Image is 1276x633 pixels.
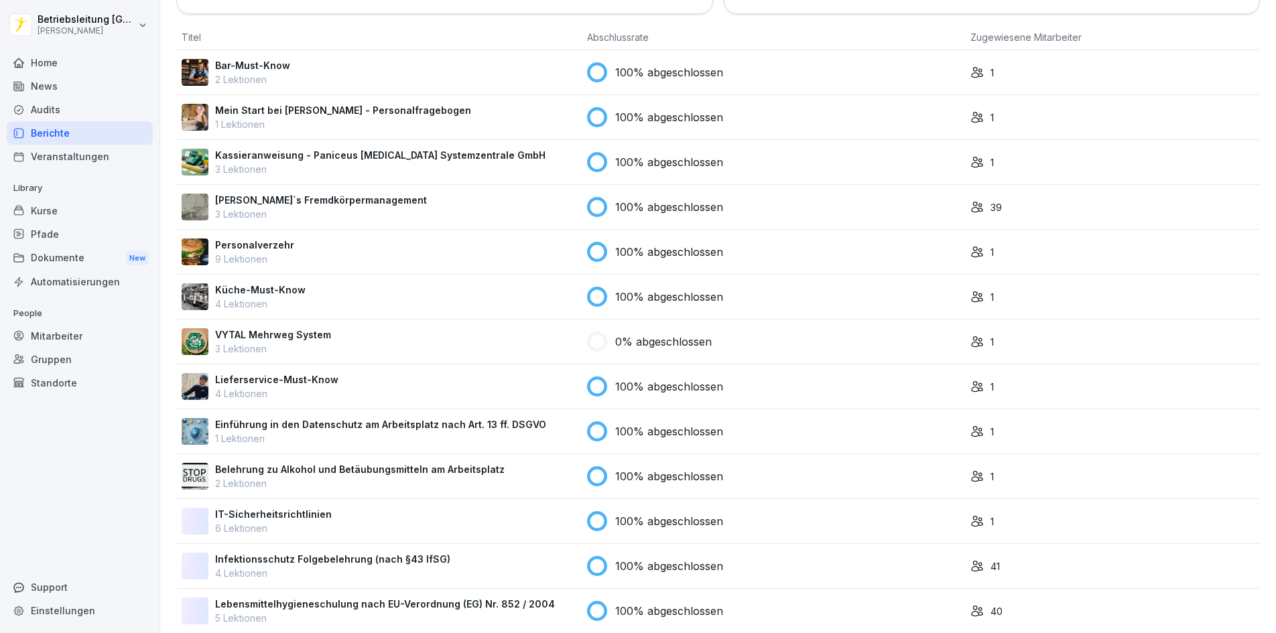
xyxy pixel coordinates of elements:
p: 100% abgeschlossen [615,289,723,305]
div: Dokumente [7,246,153,271]
p: 100% abgeschlossen [615,468,723,484]
p: Einführung in den Datenschutz am Arbeitsplatz nach Art. 13 ff. DSGVO [215,417,546,431]
a: Kurse [7,199,153,222]
p: 1 [991,155,994,169]
p: 4 Lektionen [215,566,450,580]
p: 40 [991,604,1003,618]
img: ltafy9a5l7o16y10mkzj65ij.png [182,194,208,220]
p: 9 Lektionen [215,252,294,266]
p: 3 Lektionen [215,162,546,176]
p: 1 [991,335,994,349]
p: 100% abgeschlossen [615,378,723,395]
img: gxc2tnhhndim38heekucasph.png [182,283,208,310]
p: Library [7,178,153,199]
p: 1 [991,514,994,529]
a: Veranstaltungen [7,145,153,168]
p: 2 Lektionen [215,72,290,86]
p: Betriebsleitung [GEOGRAPHIC_DATA] [38,14,135,25]
p: 1 [991,111,994,125]
p: 5 Lektionen [215,611,555,625]
p: 100% abgeschlossen [615,64,723,80]
p: 1 [991,470,994,484]
p: [PERSON_NAME] [38,26,135,36]
p: Kassieranweisung - Paniceus [MEDICAL_DATA] Systemzentrale GmbH [215,148,546,162]
p: 100% abgeschlossen [615,603,723,619]
img: fvkk888r47r6bwfldzgy1v13.png [182,149,208,175]
p: 4 Lektionen [215,297,306,311]
p: 100% abgeschlossen [615,558,723,574]
a: Mitarbeiter [7,324,153,348]
a: Einstellungen [7,599,153,622]
p: 39 [991,200,1002,214]
p: 100% abgeschlossen [615,199,723,215]
p: Infektionsschutz Folgebelehrung (nach §43 IfSG) [215,552,450,566]
a: DokumenteNew [7,246,153,271]
p: Belehrung zu Alkohol und Betäubungsmitteln am Arbeitsplatz [215,462,505,476]
img: u8i1ib0ilql3mlm87z8b5j3m.png [182,328,208,355]
p: People [7,303,153,324]
a: Gruppen [7,348,153,371]
span: Titel [182,31,201,43]
p: Personalverzehr [215,238,294,252]
a: News [7,74,153,98]
a: Standorte [7,371,153,395]
p: 1 [991,290,994,304]
p: Küche-Must-Know [215,283,306,297]
a: Pfade [7,222,153,246]
p: 1 [991,66,994,80]
div: Support [7,575,153,599]
img: x7xa5977llyo53hf30kzdyol.png [182,418,208,445]
span: Zugewiesene Mitarbeiter [970,31,1082,43]
p: 1 [991,245,994,259]
p: 1 [991,425,994,439]
p: 1 Lektionen [215,117,471,131]
img: zd24spwykzjjw3u1wcd2ptki.png [182,238,208,265]
p: 100% abgeschlossen [615,109,723,125]
a: Home [7,51,153,74]
a: Automatisierungen [7,270,153,293]
p: 100% abgeschlossen [615,244,723,260]
p: 1 Lektionen [215,431,546,445]
p: 3 Lektionen [215,342,331,356]
p: 100% abgeschlossen [615,423,723,439]
p: Bar-Must-Know [215,58,290,72]
div: New [126,251,149,266]
img: avw4yih0pjczq94wjribdn74.png [182,59,208,86]
p: 1 [991,380,994,394]
th: Abschlussrate [582,25,965,50]
p: [PERSON_NAME]`s Fremdkörpermanagement [215,193,427,207]
img: aaay8cu0h1hwaqqp9269xjan.png [182,104,208,131]
p: Lebensmittelhygieneschulung nach EU-Verordnung (EG) Nr. 852 / 2004 [215,597,555,611]
p: 3 Lektionen [215,207,427,221]
p: 100% abgeschlossen [615,154,723,170]
img: chcy4n51endi7ma8fmhszelz.png [182,463,208,490]
p: VYTAL Mehrweg System [215,328,331,342]
p: IT-Sicherheitsrichtlinien [215,507,332,521]
p: 2 Lektionen [215,476,505,490]
img: hu6txd6pq7tal1w0hbosth6a.png [182,373,208,400]
p: 41 [991,559,1000,573]
p: Mein Start bei [PERSON_NAME] - Personalfragebogen [215,103,471,117]
p: 100% abgeschlossen [615,513,723,529]
p: 6 Lektionen [215,521,332,535]
a: Berichte [7,121,153,145]
p: Lieferservice-Must-Know [215,372,338,386]
a: Audits [7,98,153,121]
p: 4 Lektionen [215,386,338,401]
p: 0% abgeschlossen [615,334,712,350]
